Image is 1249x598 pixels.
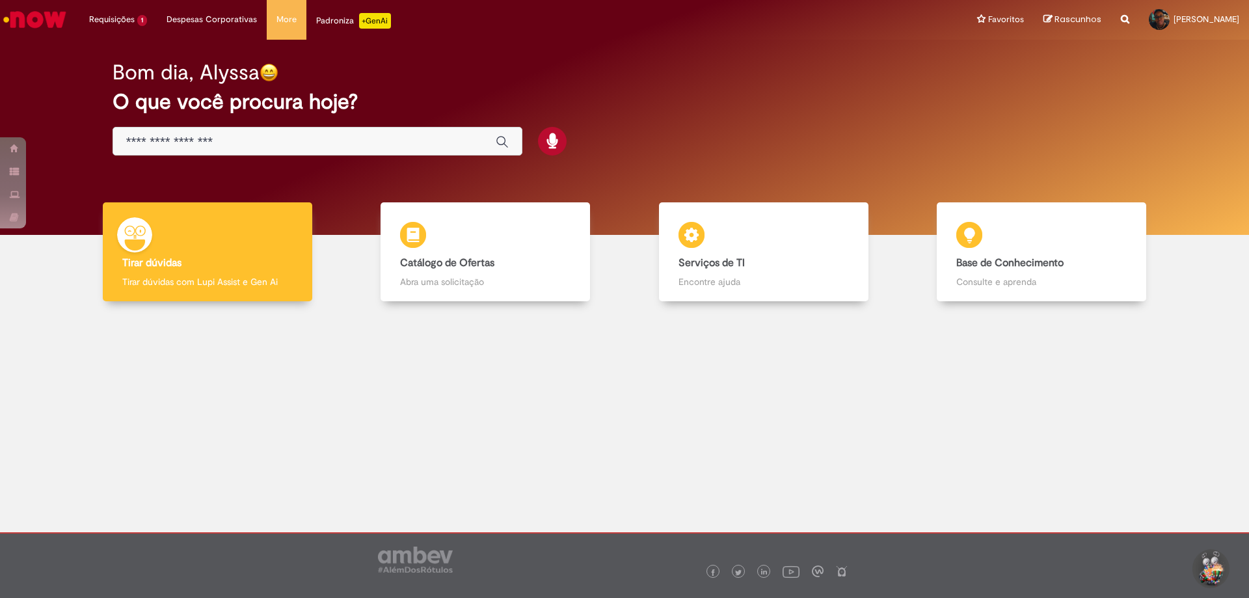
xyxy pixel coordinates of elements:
[735,569,742,576] img: logo_footer_twitter.png
[812,565,824,577] img: logo_footer_workplace.png
[122,275,293,288] p: Tirar dúvidas com Lupi Assist e Gen Ai
[122,256,181,269] b: Tirar dúvidas
[1043,14,1101,26] a: Rascunhos
[956,256,1064,269] b: Base de Conhecimento
[68,202,347,302] a: Tirar dúvidas Tirar dúvidas com Lupi Assist e Gen Ai
[678,256,745,269] b: Serviços de TI
[1174,14,1239,25] span: [PERSON_NAME]
[137,15,147,26] span: 1
[400,275,571,288] p: Abra uma solicitação
[359,13,391,29] p: +GenAi
[378,547,453,573] img: logo_footer_ambev_rotulo_gray.png
[167,13,257,26] span: Despesas Corporativas
[836,565,848,577] img: logo_footer_naosei.png
[260,63,278,82] img: happy-face.png
[89,13,135,26] span: Requisições
[1,7,68,33] img: ServiceNow
[113,90,1137,113] h2: O que você procura hoje?
[316,13,391,29] div: Padroniza
[761,569,768,577] img: logo_footer_linkedin.png
[400,256,494,269] b: Catálogo de Ofertas
[1190,549,1229,588] button: Iniciar Conversa de Suporte
[956,275,1127,288] p: Consulte e aprenda
[624,202,903,302] a: Serviços de TI Encontre ajuda
[276,13,297,26] span: More
[347,202,625,302] a: Catálogo de Ofertas Abra uma solicitação
[1054,13,1101,25] span: Rascunhos
[710,569,716,576] img: logo_footer_facebook.png
[678,275,849,288] p: Encontre ajuda
[903,202,1181,302] a: Base de Conhecimento Consulte e aprenda
[988,13,1024,26] span: Favoritos
[113,61,260,84] h2: Bom dia, Alyssa
[783,563,799,580] img: logo_footer_youtube.png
